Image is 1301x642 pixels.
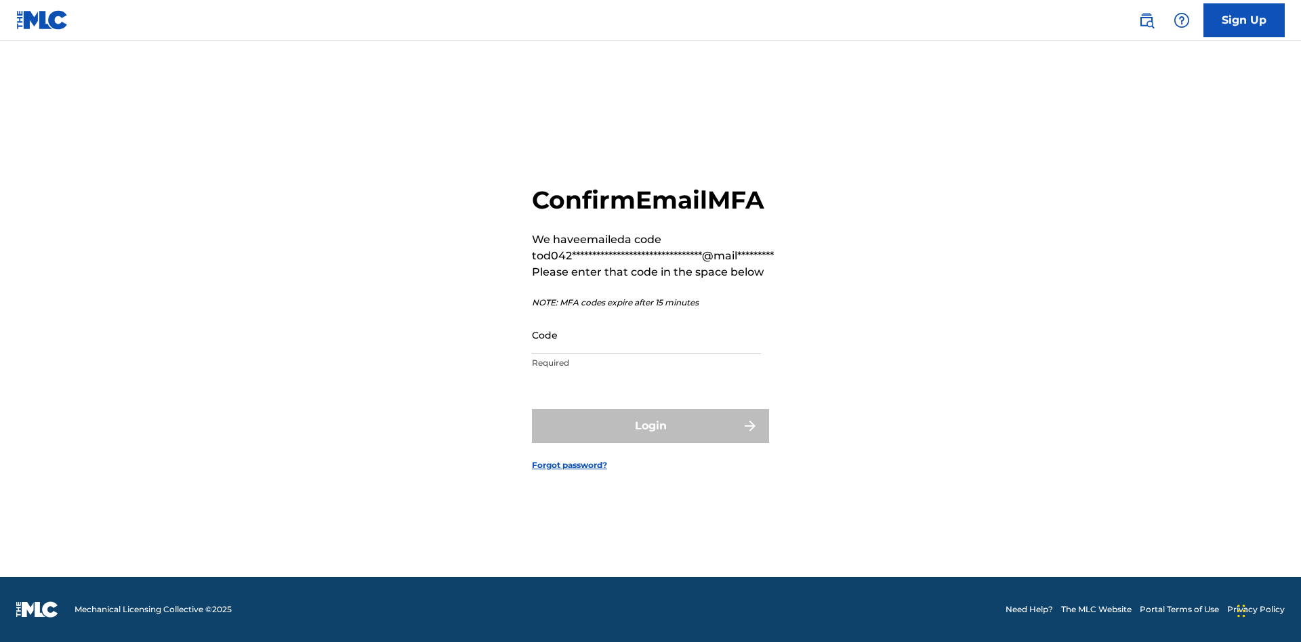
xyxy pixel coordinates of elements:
[1138,12,1155,28] img: search
[1227,603,1285,616] a: Privacy Policy
[1140,603,1219,616] a: Portal Terms of Use
[1133,7,1160,34] a: Public Search
[532,297,774,309] p: NOTE: MFA codes expire after 15 minutes
[1203,3,1285,37] a: Sign Up
[532,357,761,369] p: Required
[1233,577,1301,642] iframe: Chat Widget
[16,10,68,30] img: MLC Logo
[1006,603,1053,616] a: Need Help?
[532,459,607,471] a: Forgot password?
[532,185,774,215] h2: Confirm Email MFA
[1237,591,1245,631] div: Drag
[1174,12,1190,28] img: help
[1061,603,1132,616] a: The MLC Website
[532,264,774,280] p: Please enter that code in the space below
[1168,7,1195,34] div: Help
[16,601,58,618] img: logo
[75,603,232,616] span: Mechanical Licensing Collective © 2025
